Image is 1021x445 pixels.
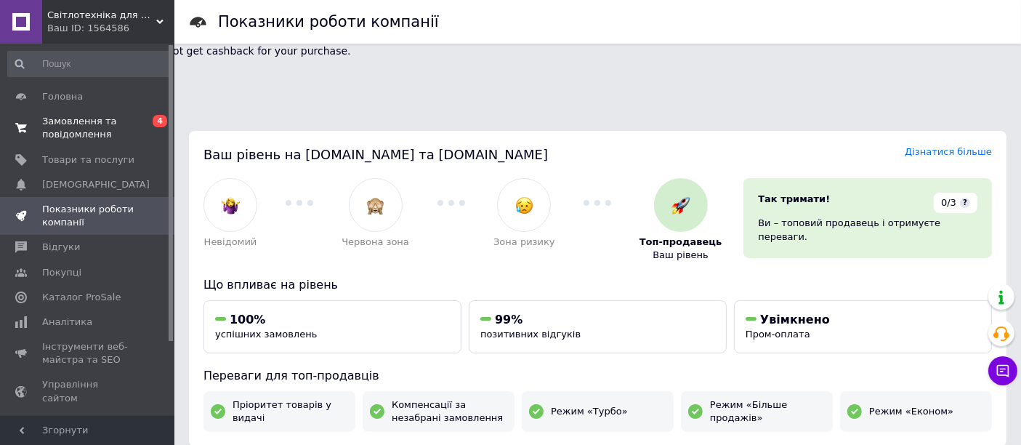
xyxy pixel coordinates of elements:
[42,378,134,404] span: Управління сайтом
[7,51,171,77] input: Пошук
[639,236,722,249] span: Топ-продавець
[342,236,409,249] span: Червона зона
[746,329,810,340] span: Пром-оплата
[758,193,830,204] span: Так тримати!
[758,217,977,243] div: Ви – топовий продавець і отримуєте переваги.
[760,313,830,326] span: Увімкнено
[493,236,555,249] span: Зона ризику
[203,369,379,382] span: Переваги для топ-продавців
[230,313,265,326] span: 100%
[222,196,240,215] img: :woman-shrugging:
[469,300,727,353] button: 99%позитивних відгуків
[551,405,628,418] span: Режим «Турбо»
[366,196,384,215] img: :see_no_evil:
[42,153,134,167] span: Товари та послуги
[42,266,81,279] span: Покупці
[42,90,83,103] span: Головна
[905,146,992,157] a: Дізнатися більше
[47,22,174,35] div: Ваш ID: 1564586
[495,313,522,326] span: 99%
[734,300,992,353] button: УвімкненоПром-оплата
[42,291,121,304] span: Каталог ProSale
[392,398,507,425] span: Компенсації за незабрані замовлення
[47,9,156,22] span: Світлотехніка для Вас
[42,316,92,329] span: Аналітика
[218,13,439,31] h1: Показники роботи компанії
[515,196,533,215] img: :disappointed_relieved:
[204,236,257,249] span: Невідомий
[203,300,461,353] button: 100%успішних замовлень
[203,147,548,162] span: Ваш рівень на [DOMAIN_NAME] та [DOMAIN_NAME]
[653,249,709,262] span: Ваш рівень
[42,203,134,229] span: Показники роботи компанії
[42,241,80,254] span: Відгуки
[671,196,690,215] img: :rocket:
[233,398,348,425] span: Пріоритет товарів у видачі
[42,340,134,366] span: Інструменти веб-майстра та SEO
[480,329,581,340] span: позитивних відгуків
[42,178,150,191] span: [DEMOGRAPHIC_DATA]
[215,329,317,340] span: успішних замовлень
[960,198,970,208] span: ?
[988,356,1017,385] button: Чат з покупцем
[153,115,167,127] span: 4
[42,115,134,141] span: Замовлення та повідомлення
[203,278,338,292] span: Що впливає на рівень
[869,405,953,418] span: Режим «Економ»
[710,398,826,425] span: Режим «Більше продажів»
[934,193,977,213] div: 0/3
